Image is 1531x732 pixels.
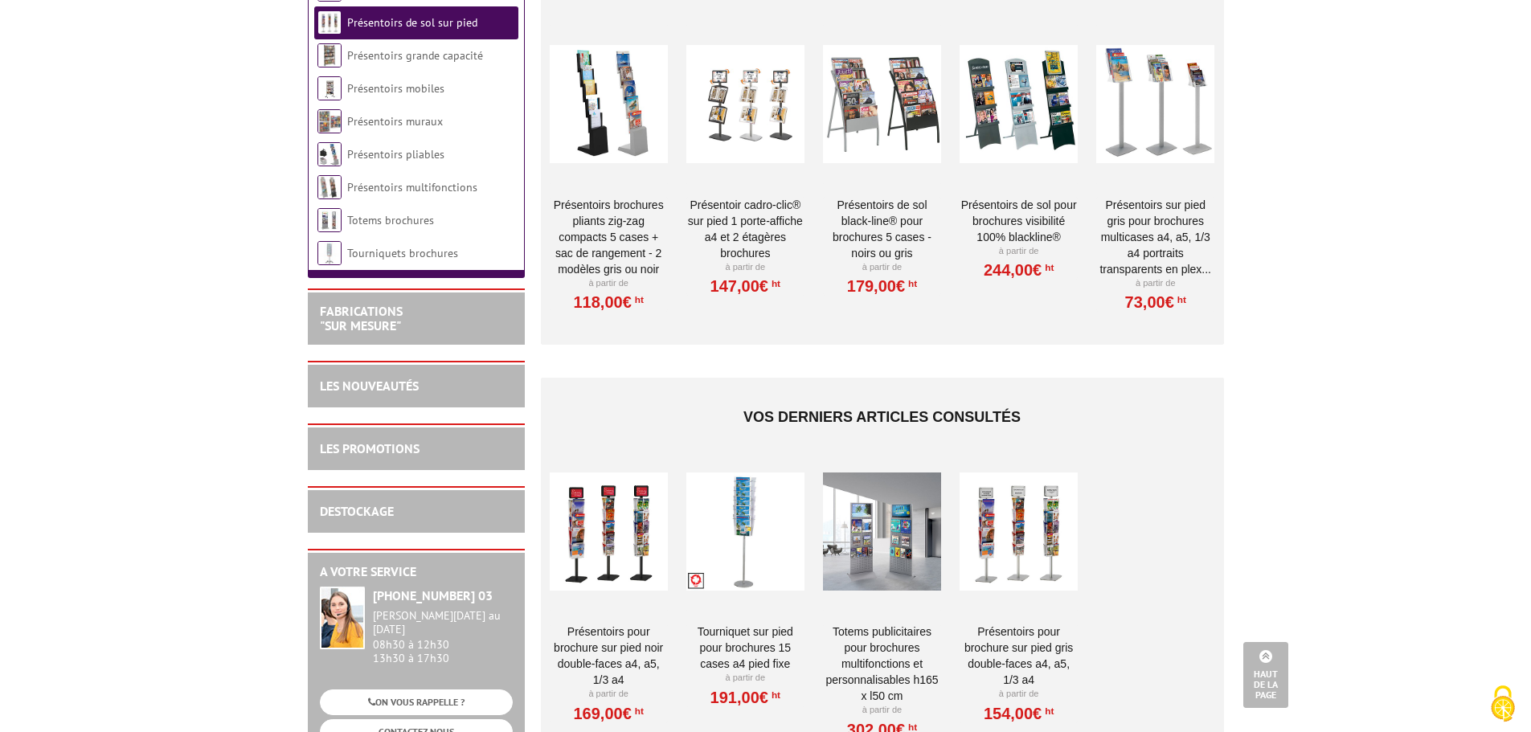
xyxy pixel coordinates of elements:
[847,281,917,291] a: 179,00€HT
[710,693,780,702] a: 191,00€HT
[743,409,1021,425] span: Vos derniers articles consultés
[1096,197,1214,277] a: Présentoirs sur pied GRIS pour brochures multicases A4, A5, 1/3 A4 Portraits transparents en plex...
[373,609,513,665] div: 08h30 à 12h30 13h30 à 17h30
[823,624,941,704] a: Totems publicitaires pour brochures multifonctions et personnalisables H165 x L50 cm
[632,705,644,717] sup: HT
[768,689,780,701] sup: HT
[373,609,513,636] div: [PERSON_NAME][DATE] au [DATE]
[686,261,804,274] p: À partir de
[960,245,1078,258] p: À partir de
[317,241,342,265] img: Tourniquets brochures
[1042,705,1054,717] sup: HT
[710,281,780,291] a: 147,00€HT
[317,142,342,166] img: Présentoirs pliables
[1042,262,1054,273] sup: HT
[347,48,483,63] a: Présentoirs grande capacité
[550,197,668,277] a: Présentoirs brochures pliants Zig-Zag compacts 5 cases + sac de rangement - 2 Modèles Gris ou Noir
[317,76,342,100] img: Présentoirs mobiles
[347,114,443,129] a: Présentoirs muraux
[1174,294,1186,305] sup: HT
[984,709,1054,718] a: 154,00€HT
[823,704,941,717] p: À partir de
[550,277,668,290] p: À partir de
[984,265,1054,275] a: 244,00€HT
[632,294,644,305] sup: HT
[347,180,477,194] a: Présentoirs multifonctions
[1243,642,1288,708] a: Haut de la page
[905,278,917,289] sup: HT
[1125,297,1186,307] a: 73,00€HT
[960,197,1078,245] a: Présentoirs de sol pour brochures visibilité 100% Blackline®
[823,197,941,261] a: Présentoirs de sol Black-Line® pour brochures 5 Cases - Noirs ou Gris
[320,587,365,649] img: widget-service.jpg
[686,197,804,261] a: Présentoir Cadro-Clic® sur pied 1 porte-affiche A4 et 2 étagères brochures
[320,565,513,579] h2: A votre service
[686,672,804,685] p: À partir de
[317,10,342,35] img: Présentoirs de sol sur pied
[317,43,342,67] img: Présentoirs grande capacité
[347,81,444,96] a: Présentoirs mobiles
[823,261,941,274] p: À partir de
[1483,684,1523,724] img: Cookies (fenêtre modale)
[347,15,477,30] a: Présentoirs de sol sur pied
[573,709,643,718] a: 169,00€HT
[768,278,780,289] sup: HT
[960,688,1078,701] p: À partir de
[320,440,420,456] a: LES PROMOTIONS
[686,624,804,672] a: Tourniquet sur pied pour brochures 15 cases A4 Pied fixe
[1096,277,1214,290] p: À partir de
[320,503,394,519] a: DESTOCKAGE
[320,689,513,714] a: ON VOUS RAPPELLE ?
[347,213,434,227] a: Totems brochures
[317,208,342,232] img: Totems brochures
[550,624,668,688] a: Présentoirs pour brochure sur pied NOIR double-faces A4, A5, 1/3 A4
[1475,677,1531,732] button: Cookies (fenêtre modale)
[550,688,668,701] p: À partir de
[373,587,493,603] strong: [PHONE_NUMBER] 03
[317,175,342,199] img: Présentoirs multifonctions
[317,109,342,133] img: Présentoirs muraux
[573,297,643,307] a: 118,00€HT
[347,246,458,260] a: Tourniquets brochures
[320,378,419,394] a: LES NOUVEAUTÉS
[960,624,1078,688] a: Présentoirs pour brochure sur pied GRIS double-faces A4, A5, 1/3 A4
[320,303,403,333] a: FABRICATIONS"Sur Mesure"
[347,147,444,162] a: Présentoirs pliables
